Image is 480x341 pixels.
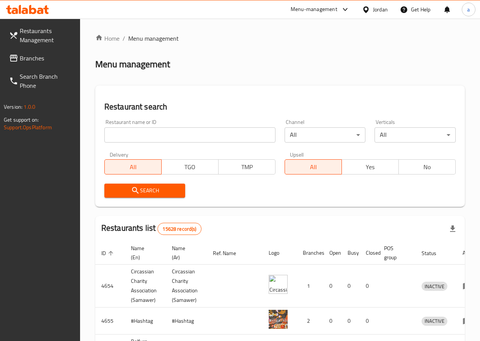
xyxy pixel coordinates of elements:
[373,5,388,14] div: Jordan
[110,152,129,157] label: Delivery
[398,159,456,174] button: No
[158,225,201,233] span: 15628 record(s)
[104,184,186,198] button: Search
[342,308,360,335] td: 0
[285,127,366,143] div: All
[345,162,396,173] span: Yes
[101,249,116,258] span: ID
[467,5,470,14] span: a
[323,308,342,335] td: 0
[263,241,297,265] th: Logo
[165,162,216,173] span: TGO
[360,241,378,265] th: Closed
[323,265,342,308] td: 0
[288,162,339,173] span: All
[269,275,288,294] img: ​Circassian ​Charity ​Association​ (Samawer)
[4,122,52,132] a: Support.OpsPlatform
[95,308,125,335] td: 4655
[323,241,342,265] th: Open
[95,58,170,70] h2: Menu management
[101,222,201,235] h2: Restaurants list
[104,159,162,174] button: All
[3,67,80,95] a: Search Branch Phone
[422,317,447,325] span: INACTIVE
[422,282,447,291] div: INACTIVE
[290,152,304,157] label: Upsell
[20,26,74,44] span: Restaurants Management
[360,265,378,308] td: 0
[422,282,447,291] span: INACTIVE
[4,115,39,125] span: Get support on:
[95,265,125,308] td: 4654
[3,49,80,67] a: Branches
[20,72,74,90] span: Search Branch Phone
[24,102,35,112] span: 1.0.0
[291,5,337,14] div: Menu-management
[20,54,74,63] span: Branches
[157,223,201,235] div: Total records count
[360,308,378,335] td: 0
[342,265,360,308] td: 0
[444,220,462,238] div: Export file
[123,34,125,43] li: /
[166,265,207,308] td: ​Circassian ​Charity ​Association​ (Samawer)
[161,159,219,174] button: TGO
[104,101,456,113] h2: Restaurant search
[3,22,80,49] a: Restaurants Management
[172,244,198,262] span: Name (Ar)
[422,249,446,258] span: Status
[166,308,207,335] td: #Hashtag
[402,162,453,173] span: No
[95,34,120,43] a: Home
[213,249,246,258] span: Ref. Name
[131,244,157,262] span: Name (En)
[342,159,399,174] button: Yes
[269,310,288,329] img: #Hashtag
[108,162,159,173] span: All
[384,244,406,262] span: POS group
[110,186,179,195] span: Search
[285,159,342,174] button: All
[297,241,323,265] th: Branches
[463,281,477,290] div: Menu
[125,265,166,308] td: ​Circassian ​Charity ​Association​ (Samawer)
[375,127,456,143] div: All
[297,265,323,308] td: 1
[222,162,272,173] span: TMP
[125,308,166,335] td: #Hashtag
[342,241,360,265] th: Busy
[4,102,22,112] span: Version:
[463,316,477,325] div: Menu
[95,34,465,43] nav: breadcrumb
[218,159,275,174] button: TMP
[128,34,179,43] span: Menu management
[297,308,323,335] td: 2
[104,127,275,143] input: Search for restaurant name or ID..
